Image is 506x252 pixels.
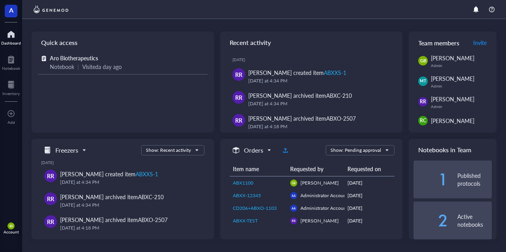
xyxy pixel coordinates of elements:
[248,91,352,100] div: [PERSON_NAME] archived item
[473,39,487,47] span: Invite
[248,100,390,108] div: [DATE] at 4:34 PM
[473,36,487,49] button: Invite
[287,162,344,176] th: Requested by
[431,63,492,68] div: Admin
[233,217,284,224] a: ABXX-TEST
[300,205,348,211] span: Administrator Account
[431,54,474,62] span: [PERSON_NAME]
[347,205,391,212] div: [DATE]
[420,117,426,124] span: RC
[248,77,390,85] div: [DATE] at 4:34 PM
[233,179,284,187] a: ABX1100
[292,219,295,222] span: RR
[347,217,391,224] div: [DATE]
[136,170,158,178] div: ABXXS-1
[300,192,348,199] span: Administrator Account
[233,205,284,212] a: CD206+ABXO-1103
[420,98,426,105] span: RR
[457,213,492,228] div: Active notebooks
[233,192,284,199] a: ABXX-12345
[235,70,242,79] span: RR
[9,5,13,15] span: A
[138,193,164,201] div: ABXC-210
[60,215,168,224] div: [PERSON_NAME] archived item
[55,146,78,155] h5: Freezers
[60,192,164,201] div: [PERSON_NAME] archived item
[431,104,492,109] div: Admin
[413,173,448,186] div: 1
[82,62,122,71] div: Visited a day ago
[409,32,497,54] div: Team members
[235,93,242,102] span: RR
[60,178,198,186] div: [DATE] at 4:34 PM
[1,41,21,45] div: Dashboard
[32,5,70,14] img: genemod-logo
[248,68,346,77] div: [PERSON_NAME] created item
[324,69,346,77] div: ABXXS-1
[292,206,296,210] span: AA
[431,84,492,88] div: Admin
[47,194,54,203] span: RR
[32,32,214,54] div: Quick access
[146,147,191,154] div: Show: Recent activity
[431,117,474,125] span: [PERSON_NAME]
[330,147,381,154] div: Show: Pending approval
[47,172,54,180] span: RR
[227,65,396,88] a: RR[PERSON_NAME] created itemABXXS-1[DATE] at 4:34 PM
[230,162,287,176] th: Item name
[2,78,20,96] a: Inventory
[326,91,352,99] div: ABXC-210
[233,217,258,224] span: ABXX-TEST
[431,95,474,103] span: [PERSON_NAME]
[2,91,20,96] div: Inventory
[50,62,74,71] div: Notebook
[300,217,339,224] span: [PERSON_NAME]
[344,162,395,176] th: Requested on
[244,146,263,155] h5: Orders
[300,179,339,186] span: [PERSON_NAME]
[41,160,204,165] div: [DATE]
[4,230,19,234] div: Account
[292,194,296,197] span: AA
[2,66,20,71] div: Notebook
[2,53,20,71] a: Notebook
[232,57,396,62] div: [DATE]
[50,54,98,62] span: Aro Biotherapeutics
[8,120,15,125] div: Add
[1,28,21,45] a: Dashboard
[413,214,448,227] div: 2
[248,114,356,123] div: [PERSON_NAME] archived item
[41,166,204,189] a: RR[PERSON_NAME] created itemABXXS-1[DATE] at 4:34 PM
[326,114,356,122] div: ABXO-2507
[47,217,54,226] span: RR
[420,78,426,84] span: MT
[347,192,391,199] div: [DATE]
[409,139,497,161] div: Notebooks in Team
[138,216,168,224] div: ABXO-2507
[292,181,295,185] span: GB
[220,32,402,54] div: Recent activity
[60,201,198,209] div: [DATE] at 4:34 PM
[77,62,79,71] div: |
[9,224,13,228] span: BG
[60,170,158,178] div: [PERSON_NAME] created item
[431,75,474,82] span: [PERSON_NAME]
[233,179,253,186] span: ABX1100
[235,116,242,125] span: RR
[457,172,492,187] div: Published protocols
[420,58,426,64] span: GB
[233,205,277,211] span: CD206+ABXO-1103
[347,179,391,187] div: [DATE]
[233,192,261,199] span: ABXX-12345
